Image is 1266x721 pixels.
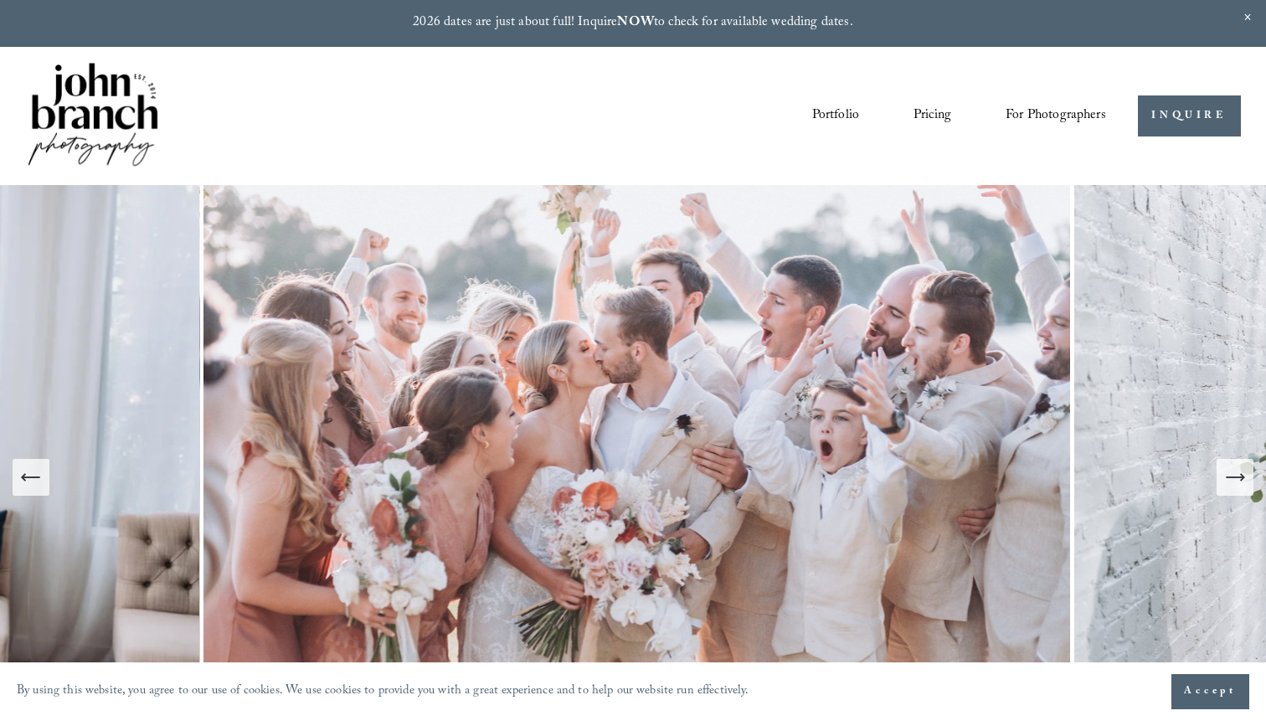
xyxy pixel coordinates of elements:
button: Accept [1171,674,1249,709]
button: Next Slide [1217,459,1253,496]
img: John Branch IV Photography [25,59,161,173]
button: Previous Slide [13,459,49,496]
span: For Photographers [1006,103,1106,129]
a: Pricing [913,102,951,131]
a: Portfolio [812,102,859,131]
a: INQUIRE [1138,95,1241,136]
span: Accept [1184,683,1237,700]
p: By using this website, you agree to our use of cookies. We use cookies to provide you with a grea... [17,680,749,704]
a: folder dropdown [1006,102,1106,131]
